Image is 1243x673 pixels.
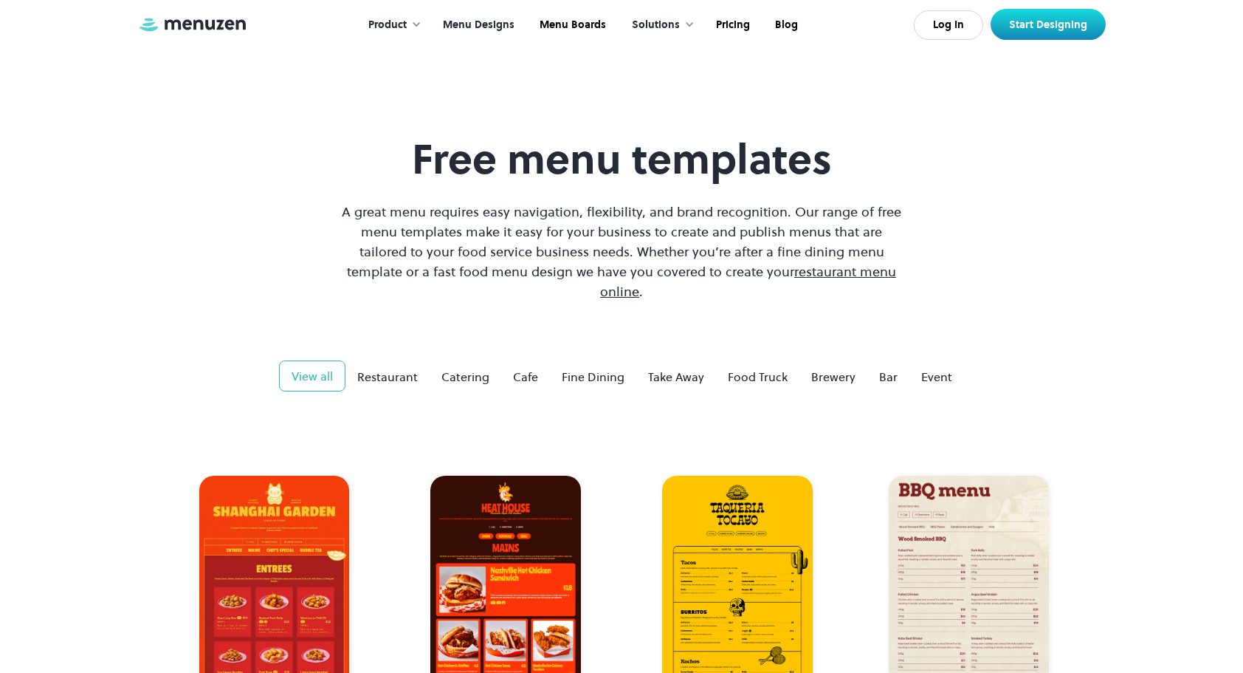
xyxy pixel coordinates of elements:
a: Menu Boards [526,2,617,48]
h1: Free menu templates [338,134,905,184]
div: Solutions [617,2,702,48]
div: Solutions [632,17,680,33]
p: A great menu requires easy navigation, flexibility, and brand recognition. Our range of free menu... [338,202,905,301]
a: Blog [761,2,809,48]
div: View all [292,367,333,385]
div: Product [368,17,407,33]
div: Food Truck [728,368,788,386]
div: Catering [441,368,489,386]
div: Brewery [811,368,855,386]
div: Fine Dining [562,368,624,386]
a: Start Designing [991,9,1106,40]
a: Log In [914,10,983,40]
div: Product [354,2,429,48]
a: Menu Designs [429,2,526,48]
a: Pricing [702,2,761,48]
div: Cafe [513,368,538,386]
div: Restaurant [357,368,418,386]
div: Bar [879,368,898,386]
div: Event [921,368,952,386]
div: Take Away [648,368,704,386]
